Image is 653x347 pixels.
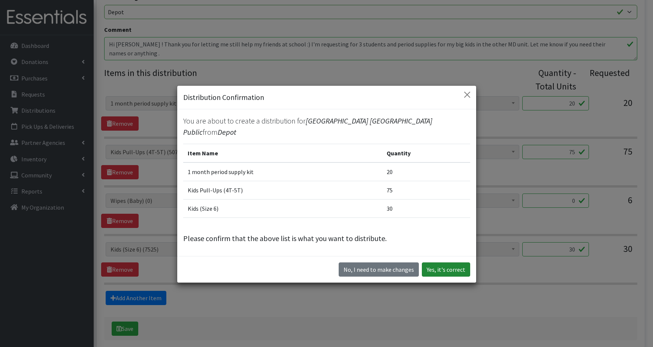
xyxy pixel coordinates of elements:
[183,92,264,103] h5: Distribution Confirmation
[382,144,470,162] th: Quantity
[183,233,470,244] p: Please confirm that the above list is what you want to distribute.
[183,199,383,217] td: Kids (Size 6)
[183,144,383,162] th: Item Name
[461,89,473,101] button: Close
[183,162,383,181] td: 1 month period supply kit
[183,115,470,138] p: You are about to create a distribution for from
[183,181,383,199] td: Kids Pull-Ups (4T-5T)
[218,127,236,137] span: Depot
[382,199,470,217] td: 30
[422,262,470,277] button: Yes, it's correct
[382,162,470,181] td: 20
[183,116,432,137] span: [GEOGRAPHIC_DATA] [GEOGRAPHIC_DATA] Public
[339,262,419,277] button: No I need to make changes
[382,181,470,199] td: 75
